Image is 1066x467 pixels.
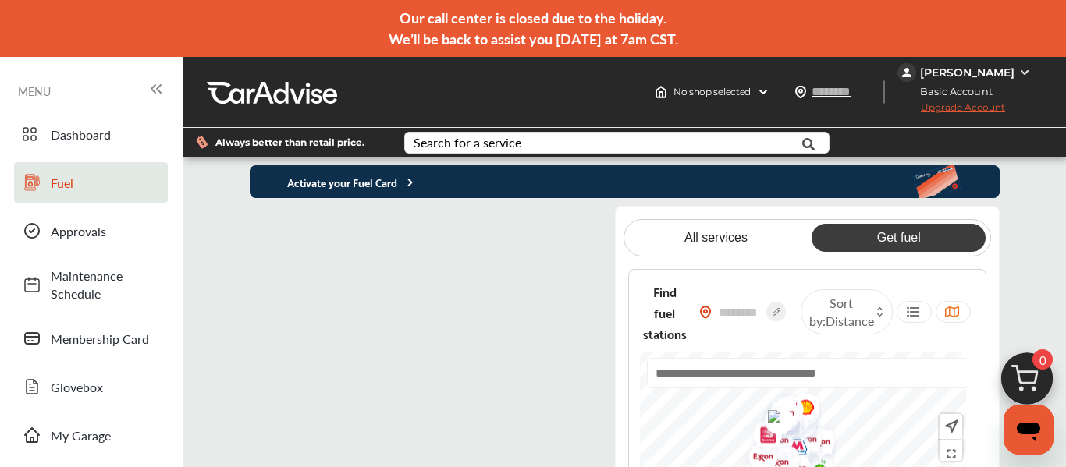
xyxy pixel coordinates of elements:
span: Sort by : [809,294,874,330]
img: activate-banner.5eeab9f0af3a0311e5fa.png [912,165,1000,198]
div: Map marker [780,384,819,433]
p: Activate your Fuel Card [250,173,417,191]
img: exxon.png [764,395,805,444]
div: Map marker [775,395,814,444]
a: Get fuel [812,224,986,252]
img: exxon.png [764,402,805,451]
img: location_vector_orange.38f05af8.svg [699,306,712,319]
img: shell.png [780,384,821,433]
span: No shop selected [673,86,751,98]
img: shell.png [775,395,816,444]
div: Map marker [753,399,792,438]
span: Basic Account [899,83,1004,100]
a: Maintenance Schedule [14,259,168,310]
div: [PERSON_NAME] [920,65,1014,80]
span: 0 [1032,349,1053,370]
span: Upgrade Account [897,101,1005,121]
img: recenter.ce011a49.svg [942,418,958,435]
img: jVpblrzwTbfkPYzPPzSLxeg0AAAAASUVORK5CYII= [897,63,916,82]
img: arco.png [775,390,816,439]
a: Dashboard [14,114,168,154]
img: WGsFRI8htEPBVLJbROoPRyZpYNWhNONpIPPETTm6eUC0GeLEiAAAAAElFTkSuQmCC [1018,66,1031,79]
img: universaladvantage.png [776,402,818,441]
img: mobil.png [776,401,818,450]
img: speedway.png [763,387,805,437]
img: mobil.png [776,397,818,446]
img: speedway.png [742,412,784,462]
div: Map marker [742,412,781,462]
div: Search for a service [414,136,521,149]
span: Always better than retail price. [215,138,364,147]
span: Glovebox [51,378,160,396]
span: Fuel [51,174,160,192]
span: Maintenance Schedule [51,267,160,302]
a: Fuel [14,162,168,203]
a: Glovebox [14,366,168,407]
div: Map marker [776,401,815,450]
img: dollor_label_vector.a70140d1.svg [196,136,208,149]
div: Map marker [775,390,814,439]
span: MENU [18,85,51,97]
span: Distance [826,312,874,330]
a: All services [629,224,803,252]
iframe: Button to launch messaging window [1004,405,1054,455]
img: exxon.png [759,391,800,440]
img: header-down-arrow.9dd2ce7d.svg [757,86,769,98]
div: Map marker [758,396,797,445]
div: Map marker [759,391,798,440]
a: My Garage [14,415,168,455]
img: header-divider.bc55588e.svg [883,80,885,104]
a: Approvals [14,211,168,251]
div: Map marker [764,402,803,451]
img: universaladvantage.png [753,399,794,438]
span: Membership Card [51,330,160,348]
img: exxon.png [781,417,823,466]
img: exxon.png [758,396,799,445]
img: location_vector.a44bc228.svg [794,86,807,98]
div: Map marker [764,395,803,444]
div: Map marker [781,417,820,466]
div: Map marker [763,387,802,437]
span: My Garage [51,426,160,444]
a: Membership Card [14,318,168,359]
span: Find fuel stations [643,281,687,344]
span: Approvals [51,222,160,240]
img: cart_icon.3d0951e8.svg [990,345,1064,420]
div: Map marker [776,397,815,446]
span: Dashboard [51,126,160,143]
img: header-home-logo.8d720a4f.svg [655,86,667,98]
